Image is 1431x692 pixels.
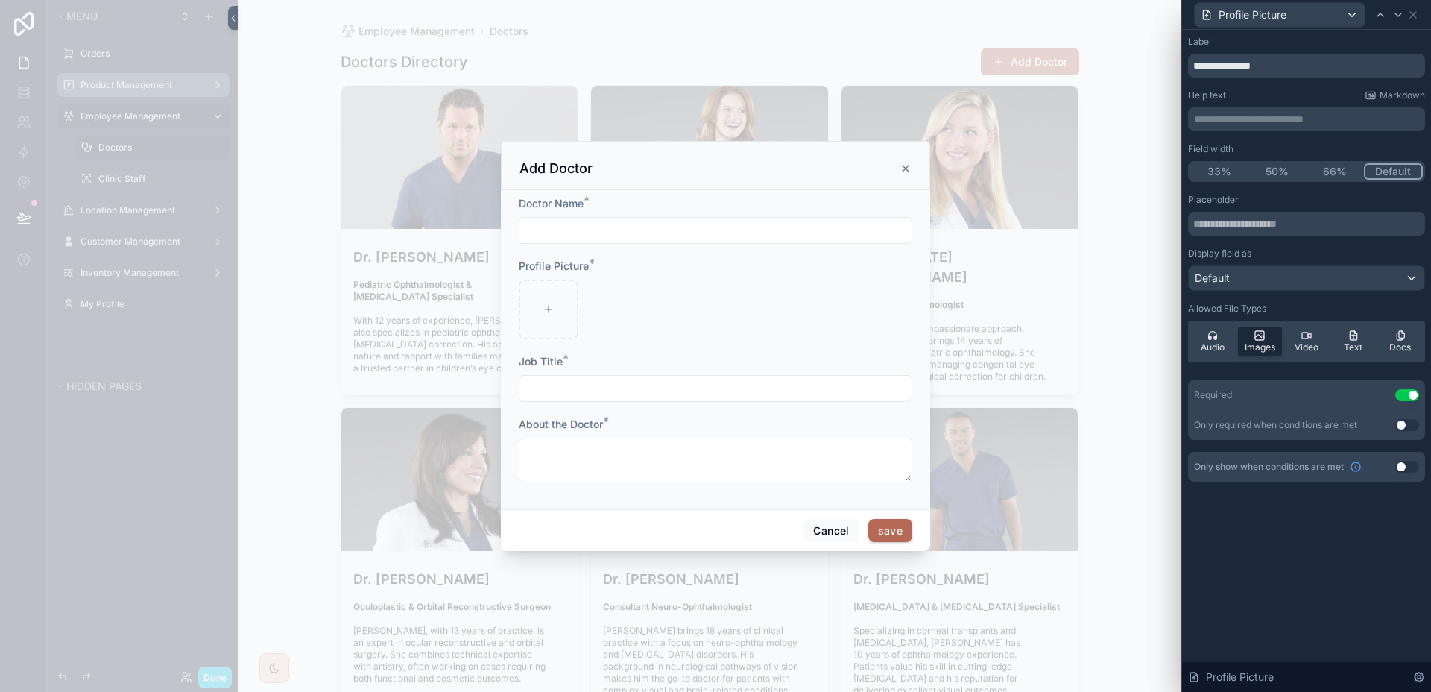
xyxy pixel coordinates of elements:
button: Default [1188,265,1425,291]
button: Default [1364,163,1424,180]
div: scrollable content [1188,107,1425,131]
span: Profile Picture [1206,670,1274,685]
h3: Add Doctor [519,160,593,177]
span: Text [1344,342,1362,353]
div: Required [1194,389,1232,401]
span: Images [1245,342,1275,353]
label: Label [1188,36,1211,48]
label: Display field as [1188,248,1251,259]
a: Markdown [1365,89,1425,101]
span: Audio [1201,342,1225,353]
label: Field width [1188,143,1233,155]
button: 50% [1248,163,1307,180]
button: Profile Picture [1194,2,1365,28]
label: Allowed File Types [1188,303,1266,315]
span: Job Title [519,355,563,368]
label: Placeholder [1188,194,1239,206]
span: Only show when conditions are met [1194,461,1344,473]
span: Docs [1389,342,1411,353]
button: 66% [1306,163,1364,180]
div: Only required when conditions are met [1194,419,1357,431]
span: Default [1195,271,1230,286]
button: 33% [1190,163,1248,180]
span: Video [1295,342,1318,353]
span: Markdown [1380,89,1425,101]
label: Help text [1188,89,1226,101]
span: About the Doctor [519,418,603,430]
button: Cancel [803,519,859,543]
span: Doctor Name [519,197,584,210]
span: Profile Picture [1219,7,1286,22]
span: Profile Picture [519,259,589,272]
button: save [868,519,912,543]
